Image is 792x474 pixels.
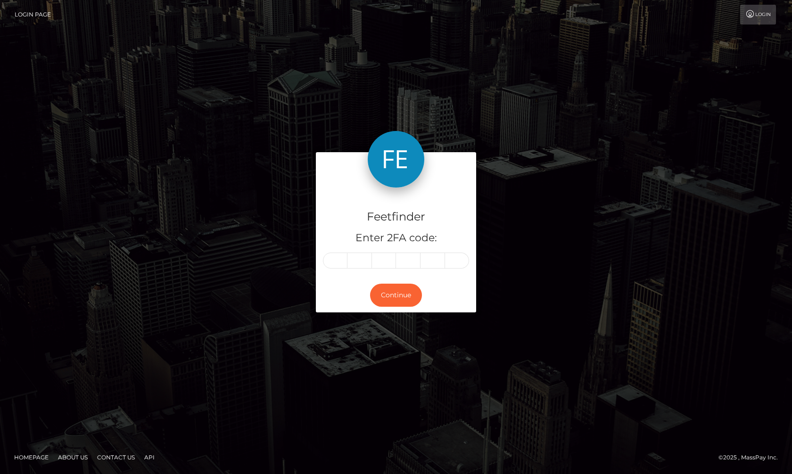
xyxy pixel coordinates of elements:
[368,131,424,188] img: Feetfinder
[370,284,422,307] button: Continue
[323,231,469,245] h5: Enter 2FA code:
[54,450,91,465] a: About Us
[10,450,52,465] a: Homepage
[740,5,776,25] a: Login
[323,209,469,225] h4: Feetfinder
[93,450,139,465] a: Contact Us
[718,452,785,463] div: © 2025 , MassPay Inc.
[15,5,51,25] a: Login Page
[140,450,158,465] a: API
